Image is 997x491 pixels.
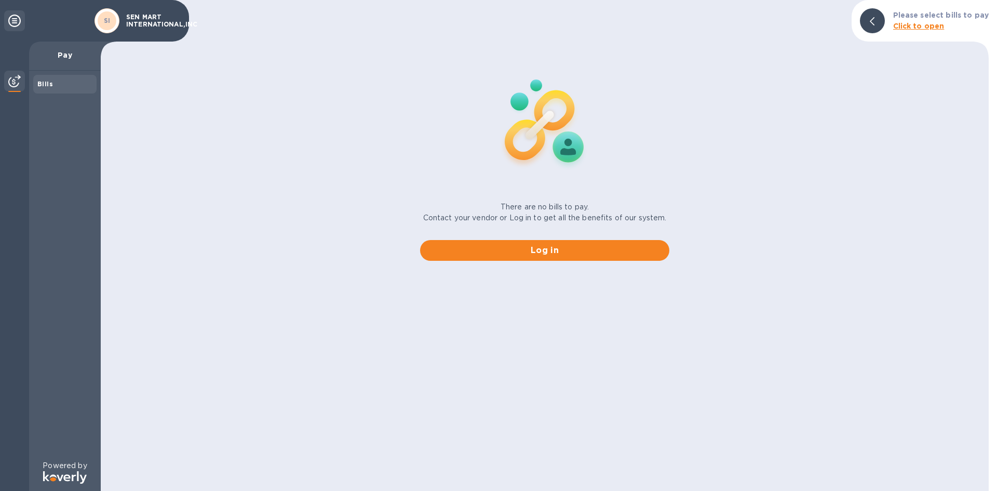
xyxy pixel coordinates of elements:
[43,460,87,471] p: Powered by
[420,240,669,261] button: Log in
[43,471,87,484] img: Logo
[37,50,92,60] p: Pay
[893,11,989,19] b: Please select bills to pay
[423,202,667,223] p: There are no bills to pay. Contact your vendor or Log in to get all the benefits of our system.
[428,244,661,257] span: Log in
[37,80,53,88] b: Bills
[126,14,178,28] p: SEN MART INTERNATIONAL,INC
[893,22,945,30] b: Click to open
[104,17,111,24] b: SI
